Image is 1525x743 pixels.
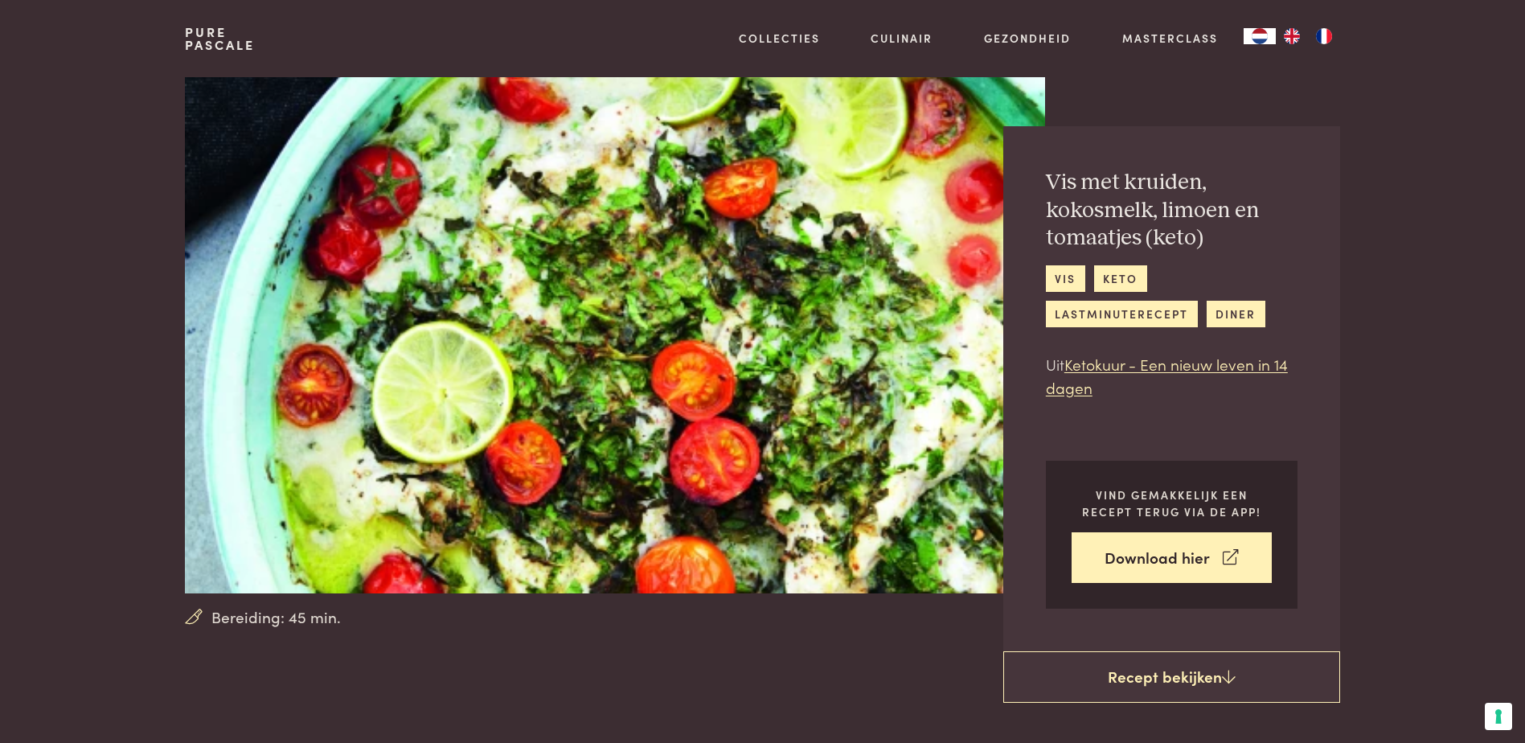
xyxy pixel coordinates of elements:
[1094,265,1147,292] a: keto
[1308,28,1340,44] a: FR
[1046,169,1297,252] h2: Vis met kruiden, kokosmelk, limoen en tomaatjes (keto)
[1072,486,1272,519] p: Vind gemakkelijk een recept terug via de app!
[1276,28,1340,44] ul: Language list
[185,77,1044,593] img: Vis met kruiden, kokosmelk, limoen en tomaatjes (keto)
[1046,301,1198,327] a: lastminuterecept
[185,26,255,51] a: PurePascale
[1244,28,1276,44] div: Language
[1046,353,1288,398] a: Ketokuur - Een nieuw leven in 14 dagen
[211,605,341,629] span: Bereiding: 45 min.
[1072,532,1272,583] a: Download hier
[1122,30,1218,47] a: Masterclass
[871,30,933,47] a: Culinair
[1244,28,1276,44] a: NL
[1046,353,1297,399] p: Uit
[1244,28,1340,44] aside: Language selected: Nederlands
[1485,703,1512,730] button: Uw voorkeuren voor toestemming voor trackingtechnologieën
[1276,28,1308,44] a: EN
[739,30,820,47] a: Collecties
[1003,651,1340,703] a: Recept bekijken
[984,30,1071,47] a: Gezondheid
[1046,265,1085,292] a: vis
[1207,301,1265,327] a: diner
